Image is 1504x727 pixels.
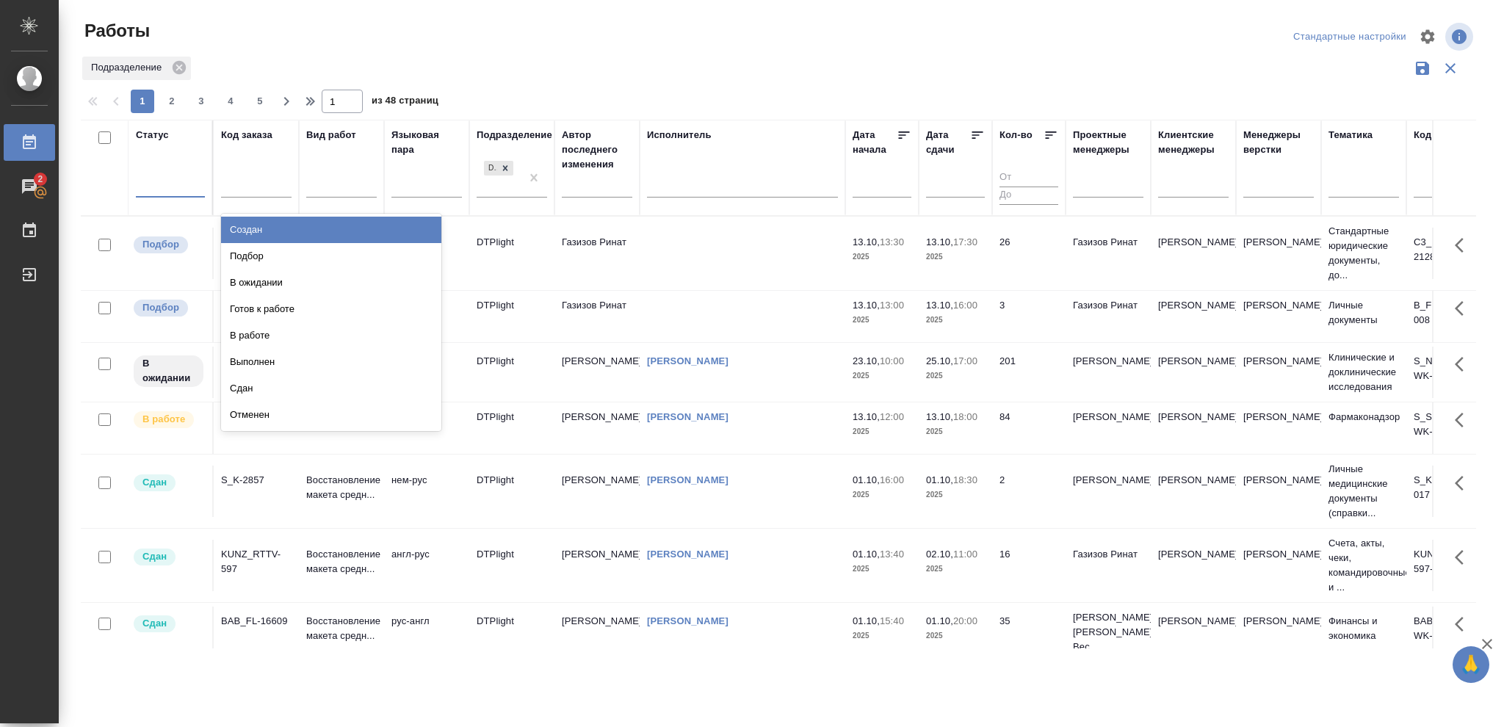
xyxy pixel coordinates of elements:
[1066,291,1151,342] td: Газизов Ринат
[647,411,728,422] a: [PERSON_NAME]
[142,412,185,427] p: В работе
[880,236,904,247] p: 13:30
[1446,540,1481,575] button: Здесь прячутся важные кнопки
[926,300,953,311] p: 13.10,
[1328,350,1399,394] p: Клинические и доклинические исследования
[372,92,438,113] span: из 48 страниц
[1151,347,1236,398] td: [PERSON_NAME]
[853,424,911,439] p: 2025
[926,488,985,502] p: 2025
[136,128,169,142] div: Статус
[1066,347,1151,398] td: [PERSON_NAME]
[992,291,1066,342] td: 3
[853,488,911,502] p: 2025
[853,549,880,560] p: 01.10,
[1436,54,1464,82] button: Сбросить фильтры
[853,128,897,157] div: Дата начала
[554,466,640,517] td: [PERSON_NAME]
[1151,402,1236,454] td: [PERSON_NAME]
[132,235,205,255] div: Можно подбирать исполнителей
[554,347,640,398] td: [PERSON_NAME]
[1446,466,1481,501] button: Здесь прячутся важные кнопки
[926,562,985,576] p: 2025
[142,475,167,490] p: Сдан
[1406,466,1492,517] td: S_K-2857-WK-017
[1446,228,1481,263] button: Здесь прячутся важные кнопки
[384,466,469,517] td: нем-рус
[992,540,1066,591] td: 16
[1151,607,1236,658] td: [PERSON_NAME]
[999,169,1058,187] input: От
[554,607,640,658] td: [PERSON_NAME]
[853,615,880,626] p: 01.10,
[219,90,242,113] button: 4
[142,616,167,631] p: Сдан
[1243,614,1314,629] p: [PERSON_NAME]
[1406,347,1492,398] td: S_NVRT-5220-WK-014
[1151,228,1236,279] td: [PERSON_NAME]
[1446,291,1481,326] button: Здесь прячутся важные кнопки
[391,128,462,157] div: Языковая пара
[221,217,441,243] div: Создан
[1446,402,1481,438] button: Здесь прячутся важные кнопки
[853,369,911,383] p: 2025
[221,270,441,296] div: В ожидании
[132,410,205,430] div: Исполнитель выполняет работу
[953,549,977,560] p: 11:00
[1243,354,1314,369] p: [PERSON_NAME]
[999,128,1033,142] div: Кол-во
[562,128,632,172] div: Автор последнего изменения
[992,402,1066,454] td: 84
[1066,402,1151,454] td: [PERSON_NAME]
[132,547,205,567] div: Менеджер проверил работу исполнителя, передает ее на следующий этап
[926,313,985,328] p: 2025
[1243,298,1314,313] p: [PERSON_NAME]
[306,473,377,502] p: Восстановление макета средн...
[221,128,272,142] div: Код заказа
[1406,607,1492,658] td: BAB_FL-16609-WK-007
[554,540,640,591] td: [PERSON_NAME]
[306,614,377,643] p: Восстановление макета средн...
[160,90,184,113] button: 2
[1458,649,1483,680] span: 🙏
[880,474,904,485] p: 16:00
[142,356,195,386] p: В ожидании
[81,19,150,43] span: Работы
[853,474,880,485] p: 01.10,
[953,474,977,485] p: 18:30
[1446,607,1481,642] button: Здесь прячутся важные кнопки
[306,547,377,576] p: Восстановление макета средн...
[132,473,205,493] div: Менеджер проверил работу исполнителя, передает ее на следующий этап
[1151,540,1236,591] td: [PERSON_NAME]
[647,128,712,142] div: Исполнитель
[1406,228,1492,279] td: C3_MEDK-2128-WK-017
[1243,473,1314,488] p: [PERSON_NAME]
[82,57,191,80] div: Подразделение
[1066,466,1151,517] td: [PERSON_NAME]
[1453,646,1489,683] button: 🙏
[926,128,970,157] div: Дата сдачи
[221,375,441,402] div: Сдан
[647,549,728,560] a: [PERSON_NAME]
[953,300,977,311] p: 16:00
[953,615,977,626] p: 20:00
[189,94,213,109] span: 3
[926,629,985,643] p: 2025
[189,90,213,113] button: 3
[142,300,179,315] p: Подбор
[926,250,985,264] p: 2025
[29,172,51,187] span: 2
[132,614,205,634] div: Менеджер проверил работу исполнителя, передает ее на следующий этап
[926,549,953,560] p: 02.10,
[1158,128,1229,157] div: Клиентские менеджеры
[248,94,272,109] span: 5
[853,250,911,264] p: 2025
[647,615,728,626] a: [PERSON_NAME]
[853,300,880,311] p: 13.10,
[992,466,1066,517] td: 2
[926,411,953,422] p: 13.10,
[1445,23,1476,51] span: Посмотреть информацию
[4,168,55,205] a: 2
[1414,128,1470,142] div: Код работы
[1328,410,1399,424] p: Фармаконадзор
